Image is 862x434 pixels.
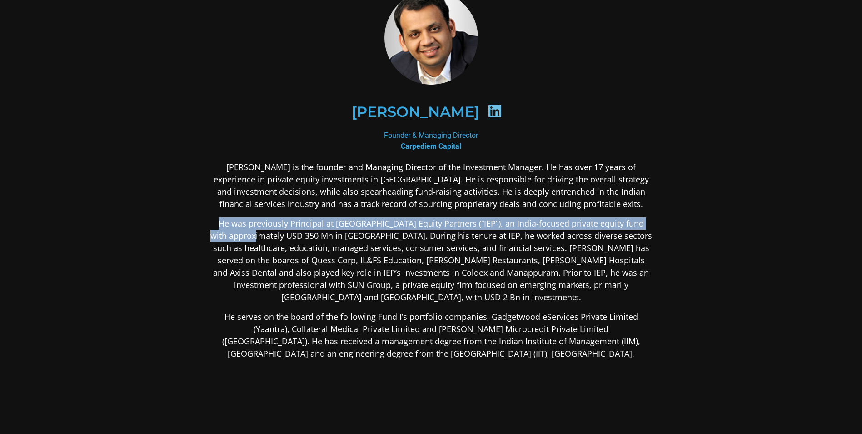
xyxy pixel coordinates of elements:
h2: [PERSON_NAME] [352,105,479,119]
div: Founder & Managing Director [210,130,652,152]
p: [PERSON_NAME] is the founder and Managing Director of the Investment Manager. He has over 17 year... [210,161,652,210]
p: He was previously Principal at [GEOGRAPHIC_DATA] Equity Partners (“IEP”), an India-focused privat... [210,217,652,303]
b: Carpediem Capital [401,142,461,151]
p: He serves on the board of the following Fund I’s portfolio companies, Gadgetwood eServices Privat... [210,311,652,360]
